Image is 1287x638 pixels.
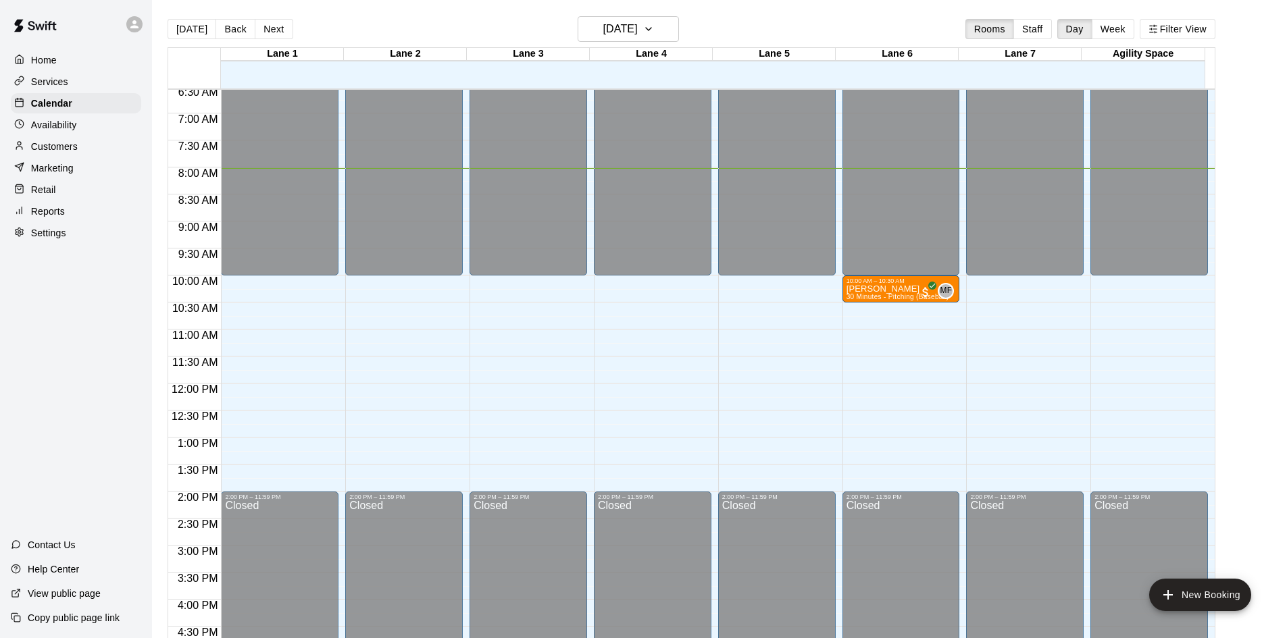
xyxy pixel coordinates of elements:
[175,140,222,152] span: 7:30 AM
[11,158,141,178] a: Marketing
[836,48,959,61] div: Lane 6
[175,194,222,206] span: 8:30 AM
[174,546,222,557] span: 3:00 PM
[598,494,707,500] div: 2:00 PM – 11:59 PM
[578,16,679,42] button: [DATE]
[1140,19,1215,39] button: Filter View
[169,329,222,341] span: 11:00 AM
[1057,19,1092,39] button: Day
[28,562,79,576] p: Help Center
[168,410,221,422] span: 12:30 PM
[11,180,141,200] a: Retail
[970,494,1080,500] div: 2:00 PM – 11:59 PM
[28,611,120,624] p: Copy public page link
[1094,494,1204,500] div: 2:00 PM – 11:59 PM
[965,19,1014,39] button: Rooms
[1013,19,1052,39] button: Staff
[11,72,141,92] a: Services
[169,302,222,314] span: 10:30 AM
[1092,19,1134,39] button: Week
[31,161,74,175] p: Marketing
[174,437,222,449] span: 1:00 PM
[938,283,954,299] div: Matt Field
[28,538,76,552] p: Contact Us
[344,48,467,61] div: Lane 2
[31,53,57,67] p: Home
[713,48,836,61] div: Lane 5
[174,464,222,476] span: 1:30 PM
[11,223,141,243] a: Settings
[474,494,583,500] div: 2:00 PM – 11:59 PM
[31,140,78,153] p: Customers
[28,587,101,600] p: View public page
[467,48,590,61] div: Lane 3
[11,50,141,70] a: Home
[11,115,141,135] a: Availability
[847,494,956,500] div: 2:00 PM – 11:59 PM
[349,494,459,500] div: 2:00 PM – 11:59 PM
[174,627,222,638] span: 4:30 PM
[175,248,222,260] span: 9:30 AM
[225,494,334,500] div: 2:00 PM – 11:59 PM
[943,283,954,299] span: Matt Field
[31,118,77,132] p: Availability
[255,19,293,39] button: Next
[940,284,952,298] span: MF
[31,75,68,88] p: Services
[959,48,1082,61] div: Lane 7
[174,600,222,611] span: 4:00 PM
[216,19,255,39] button: Back
[11,136,141,157] a: Customers
[11,201,141,221] a: Reports
[169,356,222,368] span: 11:30 AM
[842,275,960,302] div: 10:00 AM – 10:30 AM: Austin Cassidy
[174,491,222,503] span: 2:00 PM
[174,573,222,584] span: 3:30 PM
[31,97,72,110] p: Calendar
[221,48,344,61] div: Lane 1
[175,167,222,179] span: 8:00 AM
[722,494,832,500] div: 2:00 PM – 11:59 PM
[31,205,65,218] p: Reports
[603,20,638,38] h6: [DATE]
[847,277,956,284] div: 10:00 AM – 10:30 AM
[175,221,222,233] span: 9:00 AM
[590,48,713,61] div: Lane 4
[847,293,949,300] span: 30 Minutes - Pitching (Baseball)
[168,383,221,395] span: 12:00 PM
[175,113,222,125] span: 7:00 AM
[11,93,141,113] a: Calendar
[31,183,56,196] p: Retail
[31,226,66,240] p: Settings
[174,519,222,530] span: 2:30 PM
[168,19,216,39] button: [DATE]
[1082,48,1205,61] div: Agility Space
[1149,579,1251,611] button: add
[919,286,932,299] span: All customers have paid
[175,86,222,98] span: 6:30 AM
[169,275,222,287] span: 10:00 AM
